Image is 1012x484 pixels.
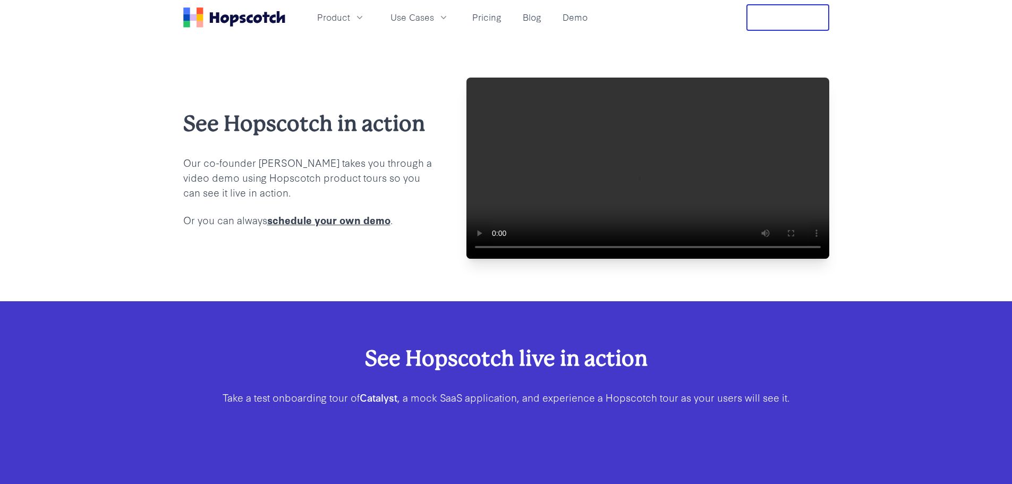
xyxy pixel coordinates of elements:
p: Or you can always . [183,213,432,227]
button: Free Trial [746,4,829,31]
a: schedule your own demo [267,213,390,227]
button: Product [311,9,371,26]
a: Pricing [468,9,506,26]
a: Demo [558,9,592,26]
button: Use Cases [384,9,455,26]
span: Use Cases [390,11,434,24]
a: Blog [518,9,546,26]
b: Catalyst [360,390,397,404]
p: Take a test onboarding tour of , a mock SaaS application, and experience a Hopscotch tour as your... [217,390,795,405]
span: Product [317,11,350,24]
a: Home [183,7,285,28]
p: Our co-founder [PERSON_NAME] takes you through a video demo using Hopscotch product tours so you ... [183,155,432,200]
h2: See Hopscotch in action [183,109,432,138]
h2: See Hopscotch live in action [217,344,795,373]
